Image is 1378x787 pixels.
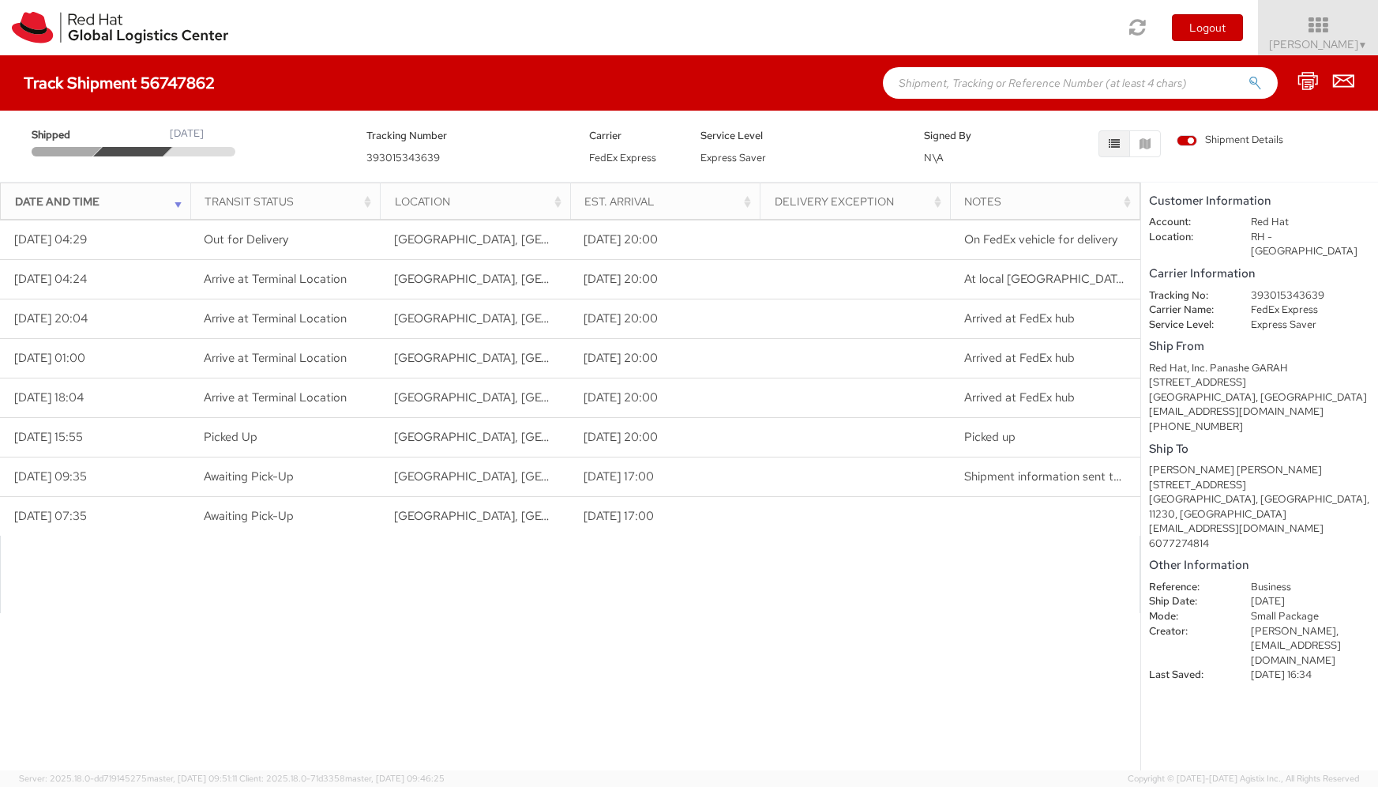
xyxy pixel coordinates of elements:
span: Copyright © [DATE]-[DATE] Agistix Inc., All Rights Reserved [1128,773,1359,785]
span: FedEx Express [589,151,656,164]
h5: Carrier Information [1149,267,1370,281]
span: Shipped [32,128,100,143]
div: [EMAIL_ADDRESS][DOMAIN_NAME] [1149,522,1370,537]
img: rh-logistics-00dfa346123c4ec078e1.svg [12,12,228,43]
div: [GEOGRAPHIC_DATA], [GEOGRAPHIC_DATA] [1149,390,1370,405]
h5: Ship From [1149,340,1370,353]
dt: Last Saved: [1137,668,1239,683]
div: Est. Arrival [584,194,755,209]
div: [PERSON_NAME] [PERSON_NAME] [1149,463,1370,478]
span: EDISON, NJ, US [394,311,769,326]
dt: Tracking No: [1137,288,1239,303]
span: [PERSON_NAME], [1251,624,1339,638]
span: Awaiting Pick-Up [204,469,294,484]
h5: Carrier [589,130,677,141]
span: Arrived at FedEx hub [964,350,1075,366]
h5: Signed By [924,130,1012,141]
div: Delivery Exception [775,194,945,209]
div: [GEOGRAPHIC_DATA], [GEOGRAPHIC_DATA], 11230, [GEOGRAPHIC_DATA] [1149,492,1370,522]
span: Picked Up [204,429,257,445]
td: [DATE] 20:00 [570,220,760,259]
span: Arrived at FedEx hub [964,390,1075,405]
span: RALEIGH, NC, US [394,469,769,484]
dt: Mode: [1137,609,1239,624]
span: ▼ [1358,39,1368,51]
span: Express Saver [700,151,766,164]
div: [STREET_ADDRESS] [1149,375,1370,390]
span: master, [DATE] 09:46:25 [345,773,445,784]
div: [STREET_ADDRESS] [1149,478,1370,493]
dt: Carrier Name: [1137,303,1239,318]
span: Shipment information sent to FedEx [964,469,1156,484]
span: On FedEx vehicle for delivery [964,232,1117,247]
dt: Service Level: [1137,318,1239,333]
span: Out for Delivery [204,232,288,247]
span: 393015343639 [366,151,440,164]
h4: Track Shipment 56747862 [24,74,215,92]
td: [DATE] 20:00 [570,299,760,338]
span: N\A [924,151,944,164]
span: RALEIGH, NC, US [394,390,769,405]
span: Server: 2025.18.0-dd719145275 [19,773,237,784]
div: Notes [964,194,1135,209]
span: Arrive at Terminal Location [204,311,347,326]
td: [DATE] 20:00 [570,378,760,417]
h5: Ship To [1149,442,1370,456]
span: master, [DATE] 09:51:11 [147,773,237,784]
td: [DATE] 17:00 [570,496,760,536]
dt: Location: [1137,230,1239,245]
span: Arrive at Terminal Location [204,350,347,366]
span: Picked up [964,429,1016,445]
span: [PERSON_NAME] [1269,37,1368,51]
dt: Account: [1137,215,1239,230]
td: [DATE] 20:00 [570,417,760,457]
dt: Ship Date: [1137,594,1239,609]
h5: Other Information [1149,559,1370,572]
dt: Reference: [1137,580,1239,595]
span: Awaiting Pick-Up [204,508,294,524]
label: Shipment Details [1177,133,1283,150]
span: KERNERSVILLE, NC, US [394,350,769,366]
h5: Service Level [700,130,899,141]
dt: Creator: [1137,624,1239,639]
h5: Tracking Number [366,130,565,141]
div: [EMAIL_ADDRESS][DOMAIN_NAME] [1149,405,1370,420]
div: [DATE] [170,126,204,141]
input: Shipment, Tracking or Reference Number (at least 4 chars) [883,67,1278,99]
td: [DATE] 20:00 [570,338,760,378]
span: Arrive at Terminal Location [204,271,347,287]
span: BROOKLYN, NY, US [394,232,769,247]
div: [PHONE_NUMBER] [1149,420,1370,435]
div: Transit Status [205,194,375,209]
td: [DATE] 20:00 [570,259,760,299]
h5: Customer Information [1149,194,1370,208]
span: Arrived at FedEx hub [964,311,1075,326]
button: Logout [1172,14,1243,41]
span: RALEIGH, NC, US [394,508,769,524]
span: RALEIGH, NC, US [394,429,769,445]
div: Red Hat, Inc. Panashe GARAH [1149,361,1370,376]
span: BROOKLYN, NY, US [394,271,769,287]
div: Date and Time [15,194,186,209]
td: [DATE] 17:00 [570,457,760,496]
span: Arrive at Terminal Location [204,390,347,405]
div: 6077274814 [1149,537,1370,552]
span: Client: 2025.18.0-71d3358 [239,773,445,784]
div: Location [395,194,565,209]
span: Shipment Details [1177,133,1283,148]
span: At local FedEx facility [964,271,1166,287]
